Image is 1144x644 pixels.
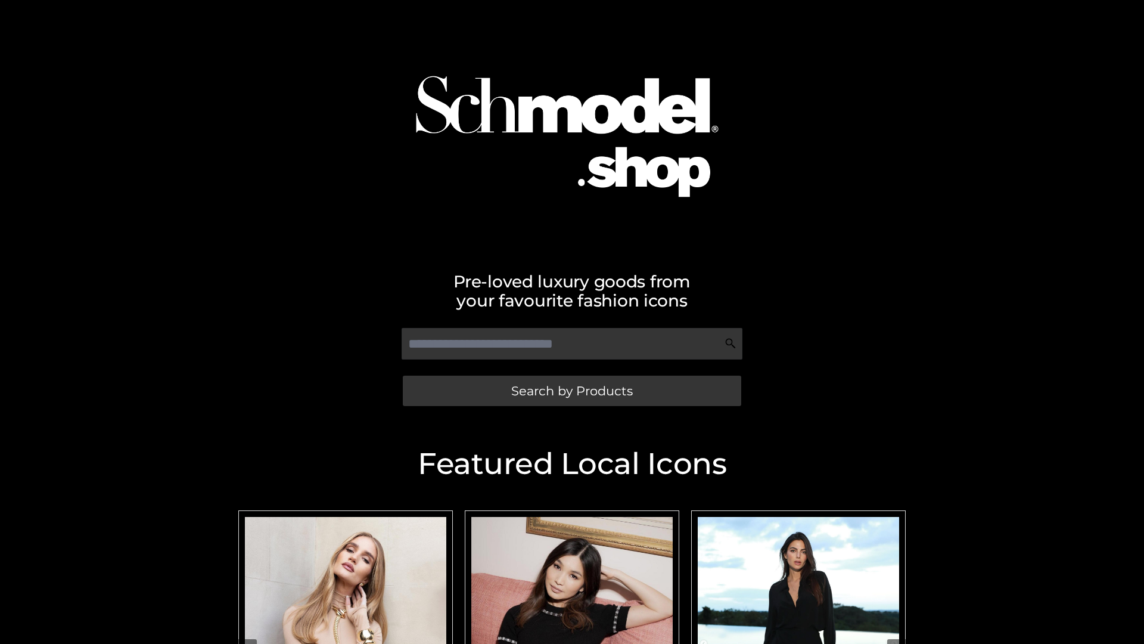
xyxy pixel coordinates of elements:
img: Search Icon [725,338,736,349]
h2: Featured Local Icons​ [232,449,912,479]
a: Search by Products [403,376,741,406]
h2: Pre-loved luxury goods from your favourite fashion icons [232,272,912,310]
span: Search by Products [511,385,633,397]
